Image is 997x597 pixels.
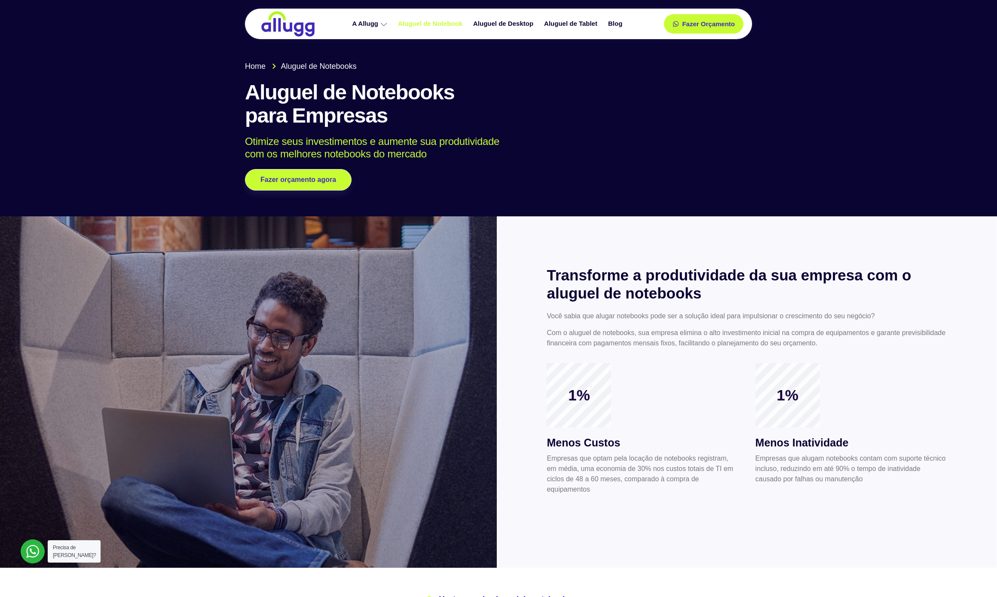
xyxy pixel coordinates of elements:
h1: Aluguel de Notebooks para Empresas [245,81,752,127]
span: Aluguel de Notebooks [279,61,357,72]
h2: Transforme a produtividade da sua empresa com o aluguel de notebooks [547,266,946,302]
p: Empresas que optam pela locação de notebooks registram, em média, uma economia de 30% nos custos ... [547,453,738,495]
a: Blog [604,16,629,31]
a: Fazer orçamento agora [245,169,352,191]
p: Otimize seus investimentos e aumente sua produtividade com os melhores notebooks do mercado [245,135,740,160]
p: Empresas que alugam notebooks contam com suporte técnico incluso, reduzindo em até 90% o tempo de... [755,453,947,484]
span: 1% [547,386,611,404]
span: Home [245,61,266,72]
h3: Menos Custos [547,435,738,451]
span: Precisa de [PERSON_NAME]? [53,545,96,558]
a: Aluguel de Tablet [540,16,604,31]
a: Aluguel de Desktop [469,16,540,31]
span: 1% [755,386,820,404]
span: Fazer Orçamento [682,21,735,27]
a: Aluguel de Notebook [394,16,469,31]
a: A Allugg [348,16,394,31]
p: Você sabia que alugar notebooks pode ser a solução ideal para impulsionar o crescimento do seu ne... [547,311,946,321]
img: locação de TI é Allugg [260,11,316,37]
span: Fazer orçamento agora [260,176,336,183]
a: Fazer Orçamento [664,14,743,34]
h3: Menos Inatividade [755,435,947,451]
p: Com o aluguel de notebooks, sua empresa elimina o alto investimento inicial na compra de equipame... [547,328,946,348]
